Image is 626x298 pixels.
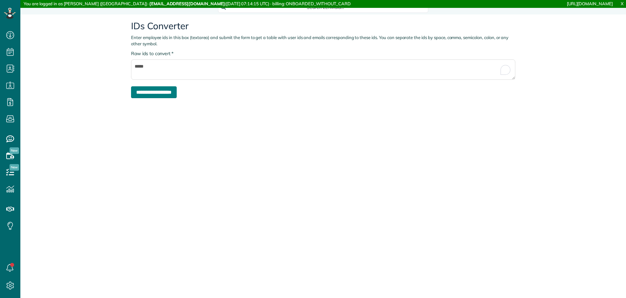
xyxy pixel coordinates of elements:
label: Raw ids to convert [131,50,173,57]
span: New [10,164,19,171]
p: Enter employee ids in this box (textarea) and submit the form to get a table with user ids and em... [131,34,515,47]
strong: [EMAIL_ADDRESS][DOMAIN_NAME] [149,1,225,6]
h2: IDs Converter [131,21,515,31]
span: New [10,147,19,154]
textarea: To enrich screen reader interactions, please activate Accessibility in Grammarly extension settings [131,59,515,80]
a: [URL][DOMAIN_NAME] [567,1,613,6]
